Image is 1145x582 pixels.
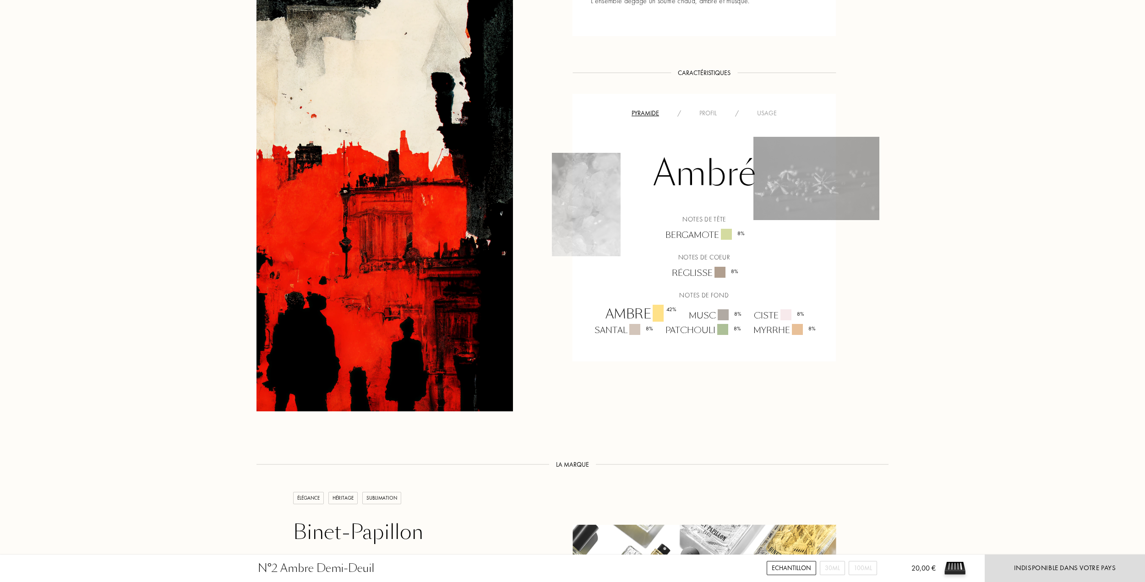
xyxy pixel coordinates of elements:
[666,305,676,313] div: 42 %
[622,108,668,118] div: Pyramide
[797,310,804,318] div: 8 %
[579,148,829,203] div: Ambré
[1014,563,1116,573] div: Indisponible dans votre pays
[552,153,621,256] img: 6REY4X3FXHJLN_2.png
[579,253,829,262] div: Notes de coeur
[731,267,738,275] div: 8 %
[665,267,744,279] div: Réglisse
[362,492,401,504] div: SUBLIMATION
[849,561,877,575] div: 100mL
[726,108,748,118] div: /
[941,555,969,582] img: sample box sommelier du parfum
[579,291,829,300] div: Notes de fond
[293,520,513,544] a: Binet-Papillon
[690,108,726,118] div: Profil
[753,137,879,220] img: 6REY4X3FXHJLN_1.png
[682,309,747,322] div: Musc
[820,561,845,575] div: 30mL
[747,324,821,336] div: Myrrhe
[659,229,750,241] div: Bergamote
[668,108,690,118] div: /
[258,560,375,577] div: N°2 Ambre Demi-Deuil
[599,305,682,324] div: Ambre
[748,108,786,118] div: Usage
[646,324,653,333] div: 8 %
[734,324,741,333] div: 8 %
[579,215,829,224] div: Notes de tête
[767,561,816,575] div: Echantillon
[897,563,936,582] div: 20,00 €
[293,492,324,504] div: ÉLÉGANCE
[734,310,742,318] div: 8 %
[747,309,810,322] div: Ciste
[659,324,747,336] div: Patchouli
[808,324,816,333] div: 8 %
[328,492,358,504] div: HÉRITAGE
[737,229,745,237] div: 8 %
[588,324,659,336] div: Santal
